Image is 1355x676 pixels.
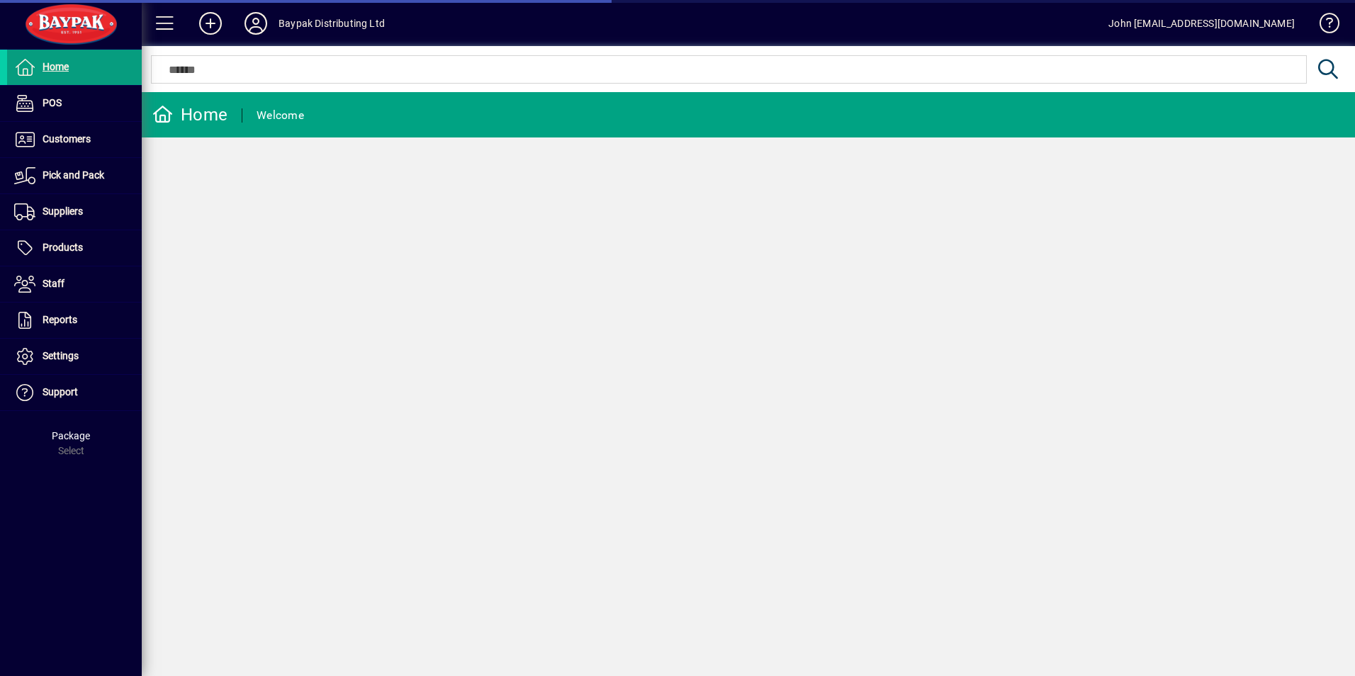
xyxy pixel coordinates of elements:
[43,97,62,108] span: POS
[43,169,104,181] span: Pick and Pack
[233,11,279,36] button: Profile
[7,194,142,230] a: Suppliers
[43,278,64,289] span: Staff
[257,104,304,127] div: Welcome
[43,386,78,398] span: Support
[7,375,142,410] a: Support
[7,303,142,338] a: Reports
[43,350,79,361] span: Settings
[52,430,90,441] span: Package
[152,103,227,126] div: Home
[43,61,69,72] span: Home
[43,314,77,325] span: Reports
[43,242,83,253] span: Products
[1309,3,1337,49] a: Knowledge Base
[43,133,91,145] span: Customers
[279,12,385,35] div: Baypak Distributing Ltd
[43,205,83,217] span: Suppliers
[7,86,142,121] a: POS
[1108,12,1295,35] div: John [EMAIL_ADDRESS][DOMAIN_NAME]
[7,122,142,157] a: Customers
[7,158,142,193] a: Pick and Pack
[7,339,142,374] a: Settings
[7,266,142,302] a: Staff
[7,230,142,266] a: Products
[188,11,233,36] button: Add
